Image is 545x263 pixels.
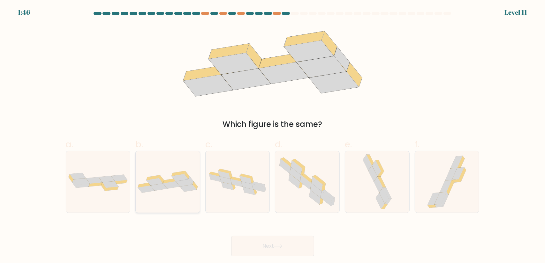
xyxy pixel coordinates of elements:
[18,8,30,17] div: 1:46
[504,8,527,17] div: Level 11
[415,138,419,150] span: f.
[345,138,352,150] span: e.
[205,138,212,150] span: c.
[135,138,143,150] span: b.
[70,119,476,130] div: Which figure is the same?
[231,236,314,256] button: Next
[66,138,73,150] span: a.
[275,138,283,150] span: d.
